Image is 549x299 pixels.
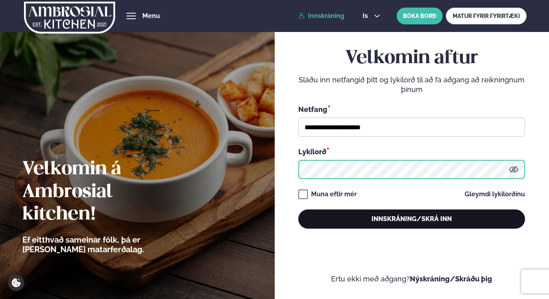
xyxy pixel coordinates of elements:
h2: Velkomin aftur [298,47,525,70]
h2: Velkomin á Ambrosial kitchen! [22,158,188,225]
button: hamburger [126,11,136,21]
p: Ef eitthvað sameinar fólk, þá er [PERSON_NAME] matarferðalag. [22,235,188,254]
a: Gleymdi lykilorðinu [465,191,525,197]
a: Innskráning [298,12,344,20]
button: Innskráning/Skrá inn [298,209,525,229]
button: is [356,13,386,19]
button: BÓKA BORÐ [397,8,443,24]
img: logo [24,1,115,34]
p: Sláðu inn netfangið þitt og lykilorð til að fá aðgang að reikningnum þínum [298,75,525,94]
div: Netfang [298,104,525,114]
a: Cookie settings [8,275,24,291]
p: Ertu ekki með aðgang? [297,274,527,284]
span: is [363,13,370,19]
a: MATUR FYRIR FYRIRTÆKI [446,8,527,24]
div: Lykilorð [298,146,525,157]
a: Nýskráning/Skráðu þig [410,275,492,283]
